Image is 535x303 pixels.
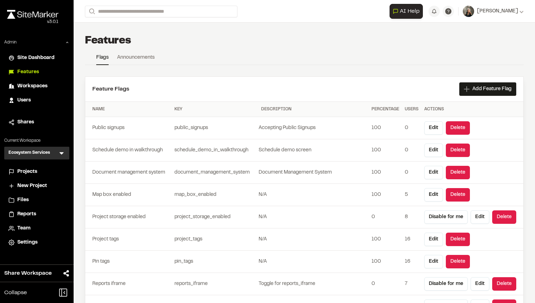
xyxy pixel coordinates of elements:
[400,7,420,16] span: AI Help
[369,139,402,162] td: 100
[369,184,402,206] td: 100
[8,82,65,90] a: Workspaces
[85,139,172,162] td: Schedule demo in walkthrough
[372,106,399,112] div: Percentage
[477,7,518,15] span: [PERSON_NAME]
[258,184,369,206] td: N/A
[85,34,131,48] h1: Features
[402,251,421,273] td: 16
[8,68,65,76] a: Features
[8,239,65,246] a: Settings
[8,118,65,126] a: Shares
[92,106,169,112] div: Name
[369,117,402,139] td: 100
[174,106,255,112] div: Key
[446,144,470,157] button: Delete
[17,168,37,176] span: Projects
[17,54,54,62] span: Site Dashboard
[4,269,52,278] span: Share Workspace
[172,206,258,228] td: project_storage_enabled
[172,184,258,206] td: map_box_enabled
[424,166,443,179] button: Edit
[96,54,109,65] a: Flags
[8,210,65,218] a: Reports
[402,139,421,162] td: 0
[17,239,38,246] span: Settings
[85,162,172,184] td: Document management system
[369,162,402,184] td: 100
[402,117,421,139] td: 0
[8,97,65,104] a: Users
[446,121,470,135] button: Delete
[492,277,516,291] button: Delete
[463,6,474,17] img: User
[172,251,258,273] td: pin_tags
[369,273,402,295] td: 0
[424,121,443,135] button: Edit
[424,188,443,202] button: Edit
[17,82,47,90] span: Workspaces
[402,206,421,228] td: 8
[172,162,258,184] td: document_management_system
[17,210,36,218] span: Reports
[258,162,369,184] td: Document Management System
[17,182,47,190] span: New Project
[17,225,30,232] span: Team
[7,19,58,25] div: Oh geez...please don't...
[85,184,172,206] td: Map box enabled
[85,228,172,251] td: Project tags
[424,233,443,246] button: Edit
[446,166,470,179] button: Delete
[4,289,27,297] span: Collapse
[85,117,172,139] td: Public signups
[258,117,369,139] td: Accepting Public Signups
[17,97,31,104] span: Users
[85,206,172,228] td: Project storage enabled
[424,210,468,224] button: Disable for me
[258,273,369,295] td: Toggle for reports_iframe
[8,168,65,176] a: Projects
[7,10,58,19] img: rebrand.png
[402,162,421,184] td: 0
[8,225,65,232] a: Team
[8,54,65,62] a: Site Dashboard
[117,54,155,64] a: Announcements
[8,196,65,204] a: Files
[8,150,50,157] h3: Ecosystem Services
[424,255,443,268] button: Edit
[424,277,468,291] button: Disable for me
[17,118,34,126] span: Shares
[172,273,258,295] td: reports_iframe
[402,184,421,206] td: 5
[446,233,470,246] button: Delete
[4,138,69,144] p: Current Workspace
[261,106,366,112] div: Description
[17,196,29,204] span: Files
[402,273,421,295] td: 7
[85,6,98,17] button: Search
[492,210,516,224] button: Delete
[390,4,426,19] div: Open AI Assistant
[369,228,402,251] td: 100
[85,273,172,295] td: Reports iframe
[405,106,419,112] div: Users
[390,4,423,19] button: Open AI Assistant
[424,106,516,112] div: Actions
[92,85,129,93] h2: Feature Flags
[446,255,470,268] button: Delete
[258,251,369,273] td: N/A
[472,86,512,93] span: Add Feature Flag
[369,251,402,273] td: 100
[172,228,258,251] td: project_tags
[402,228,421,251] td: 16
[85,251,172,273] td: Pin tags
[258,206,369,228] td: N/A
[446,188,470,202] button: Delete
[258,228,369,251] td: N/A
[463,6,524,17] button: [PERSON_NAME]
[172,139,258,162] td: schedule_demo_in_walkthrough
[471,210,489,224] button: Edit
[258,139,369,162] td: Schedule demo screen
[369,206,402,228] td: 0
[4,39,17,46] p: Admin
